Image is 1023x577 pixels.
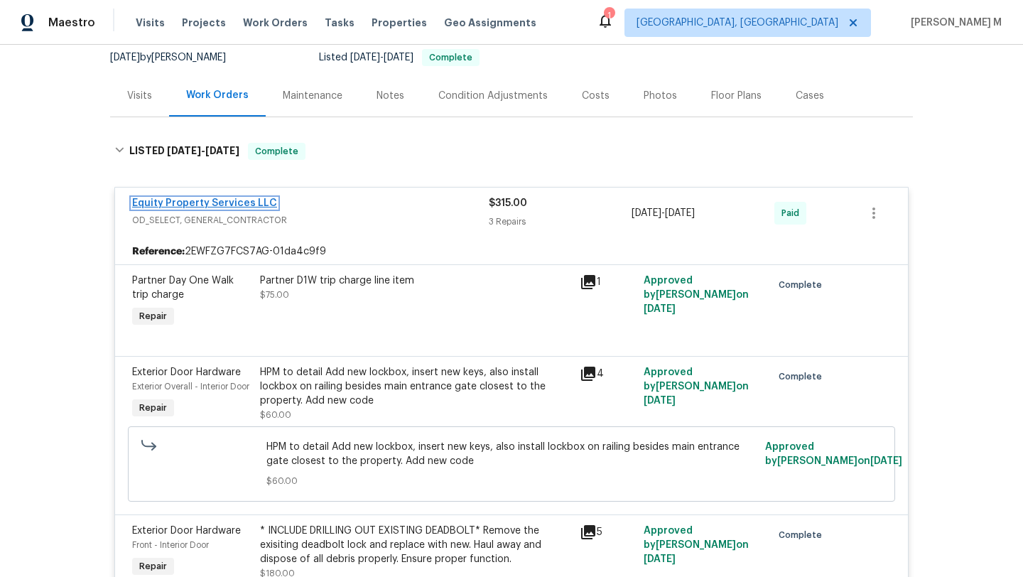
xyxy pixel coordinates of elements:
span: [DATE] [167,146,201,156]
span: Complete [249,144,304,158]
span: Complete [779,528,828,542]
div: Photos [644,89,677,103]
span: [DATE] [644,304,676,314]
h6: LISTED [129,143,239,160]
div: 2EWFZG7FCS7AG-01da4c9f9 [115,239,908,264]
span: Repair [134,309,173,323]
div: 1 [604,9,614,23]
span: Approved by [PERSON_NAME] on [644,276,749,314]
span: Complete [423,53,478,62]
span: [DATE] [110,53,140,63]
div: 4 [580,365,635,382]
span: Front - Interior Door [132,541,209,549]
span: [DATE] [644,554,676,564]
span: Exterior Door Hardware [132,526,241,536]
span: [DATE] [350,53,380,63]
span: Exterior Overall - Interior Door [132,382,249,391]
span: Partner Day One Walk trip charge [132,276,234,300]
div: Notes [377,89,404,103]
span: $60.00 [266,474,757,488]
span: Projects [182,16,226,30]
div: LISTED [DATE]-[DATE]Complete [110,129,913,174]
div: HPM to detail Add new lockbox, insert new keys, also install lockbox on railing besides main entr... [260,365,571,408]
span: Tasks [325,18,354,28]
div: Costs [582,89,610,103]
div: Condition Adjustments [438,89,548,103]
span: Complete [779,370,828,384]
span: Visits [136,16,165,30]
span: [PERSON_NAME] M [905,16,1002,30]
span: $60.00 [260,411,291,419]
div: Visits [127,89,152,103]
span: Exterior Door Hardware [132,367,241,377]
div: Maintenance [283,89,342,103]
span: Repair [134,559,173,573]
span: [DATE] [665,208,695,218]
span: [DATE] [384,53,413,63]
span: Geo Assignments [444,16,536,30]
span: [DATE] [632,208,661,218]
div: 5 [580,524,635,541]
a: Equity Property Services LLC [132,198,277,208]
span: [DATE] [644,396,676,406]
span: Approved by [PERSON_NAME] on [644,526,749,564]
div: Floor Plans [711,89,762,103]
span: [DATE] [205,146,239,156]
div: Cases [796,89,824,103]
div: by [PERSON_NAME] [110,49,243,66]
span: $315.00 [489,198,527,208]
span: Approved by [PERSON_NAME] on [644,367,749,406]
span: Listed [319,53,480,63]
span: HPM to detail Add new lockbox, insert new keys, also install lockbox on railing besides main entr... [266,440,757,468]
span: Maestro [48,16,95,30]
span: Complete [779,278,828,292]
div: Work Orders [186,88,249,102]
span: Paid [781,206,805,220]
span: Repair [134,401,173,415]
span: Properties [372,16,427,30]
span: [GEOGRAPHIC_DATA], [GEOGRAPHIC_DATA] [637,16,838,30]
span: - [632,206,695,220]
span: [DATE] [870,456,902,466]
span: - [350,53,413,63]
span: $75.00 [260,291,289,299]
span: Work Orders [243,16,308,30]
span: - [167,146,239,156]
div: 3 Repairs [489,215,632,229]
span: OD_SELECT, GENERAL_CONTRACTOR [132,213,489,227]
b: Reference: [132,244,185,259]
span: Approved by [PERSON_NAME] on [765,442,902,466]
div: * INCLUDE DRILLING OUT EXISTING DEADBOLT* Remove the exisiting deadbolt lock and replace with new... [260,524,571,566]
div: 1 [580,274,635,291]
div: Partner D1W trip charge line item [260,274,571,288]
